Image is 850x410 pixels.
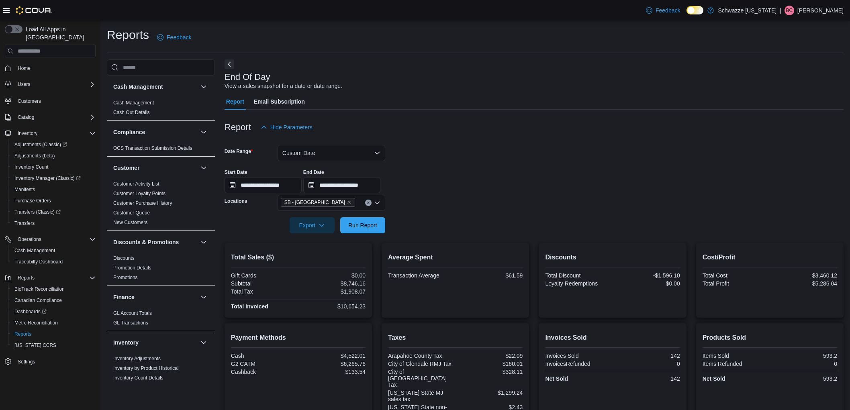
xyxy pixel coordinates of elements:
[278,145,385,161] button: Custom Date
[348,221,377,229] span: Run Report
[199,338,208,347] button: Inventory
[11,257,96,267] span: Traceabilty Dashboard
[113,265,151,271] a: Promotion Details
[113,200,172,206] a: Customer Purchase History
[771,272,837,279] div: $3,460.12
[388,369,454,388] div: City of [GEOGRAPHIC_DATA] Tax
[11,341,96,350] span: Washington CCRS
[113,339,197,347] button: Inventory
[703,253,837,262] h2: Cost/Profit
[167,33,191,41] span: Feedback
[614,272,680,279] div: -$1,596.10
[8,245,99,256] button: Cash Management
[14,129,96,138] span: Inventory
[14,259,63,265] span: Traceabilty Dashboard
[14,286,65,292] span: BioTrack Reconciliation
[231,288,297,295] div: Total Tax
[374,200,380,206] button: Open list of options
[113,83,163,91] h3: Cash Management
[113,375,163,381] a: Inventory Count Details
[703,353,768,359] div: Items Sold
[771,361,837,367] div: 0
[14,357,38,367] a: Settings
[199,237,208,247] button: Discounts & Promotions
[231,280,297,287] div: Subtotal
[14,96,96,106] span: Customers
[14,235,96,244] span: Operations
[8,317,99,328] button: Metrc Reconciliation
[18,98,41,104] span: Customers
[2,272,99,284] button: Reports
[8,295,99,306] button: Canadian Compliance
[780,6,781,15] p: |
[8,173,99,184] a: Inventory Manager (Classic)
[113,181,159,187] span: Customer Activity List
[294,217,330,233] span: Export
[284,198,345,206] span: SB - [GEOGRAPHIC_DATA]
[2,112,99,123] button: Catalog
[457,353,523,359] div: $22.09
[225,169,247,175] label: Start Date
[703,361,768,367] div: Items Refunded
[199,127,208,137] button: Compliance
[14,220,35,226] span: Transfers
[113,145,192,151] span: OCS Transaction Submission Details
[11,196,54,206] a: Purchase Orders
[11,218,38,228] a: Transfers
[11,296,96,305] span: Canadian Compliance
[14,331,31,337] span: Reports
[231,253,366,262] h2: Total Sales ($)
[5,59,96,388] nav: Complex example
[14,80,33,89] button: Users
[18,236,41,243] span: Operations
[14,235,45,244] button: Operations
[113,255,135,261] a: Discounts
[226,94,244,110] span: Report
[11,151,96,161] span: Adjustments (beta)
[225,122,251,132] h3: Report
[2,128,99,139] button: Inventory
[2,356,99,367] button: Settings
[11,140,70,149] a: Adjustments (Classic)
[225,82,342,90] div: View a sales snapshot for a date or date range.
[14,198,51,204] span: Purchase Orders
[14,141,67,148] span: Adjustments (Classic)
[614,375,680,382] div: 142
[14,63,34,73] a: Home
[8,150,99,161] button: Adjustments (beta)
[11,318,61,328] a: Metrc Reconciliation
[231,369,297,375] div: Cashback
[14,153,55,159] span: Adjustments (beta)
[457,361,523,367] div: $160.01
[8,328,99,340] button: Reports
[113,164,139,172] h3: Customer
[8,306,99,317] a: Dashboards
[18,81,30,88] span: Users
[545,375,568,382] strong: Net Sold
[113,365,179,371] span: Inventory by Product Historical
[14,357,96,367] span: Settings
[545,280,611,287] div: Loyalty Redemptions
[113,238,179,246] h3: Discounts & Promotions
[113,191,166,196] a: Customer Loyalty Points
[797,6,844,15] p: [PERSON_NAME]
[14,96,44,106] a: Customers
[11,318,96,328] span: Metrc Reconciliation
[281,198,355,207] span: SB - Glendale
[771,375,837,382] div: 593.2
[107,143,215,156] div: Compliance
[113,128,145,136] h3: Compliance
[113,83,197,91] button: Cash Management
[113,210,150,216] span: Customer Queue
[113,128,197,136] button: Compliance
[22,25,96,41] span: Load All Apps in [GEOGRAPHIC_DATA]
[113,275,138,280] a: Promotions
[113,145,192,151] a: OCS Transaction Submission Details
[8,161,99,173] button: Inventory Count
[545,272,611,279] div: Total Discount
[8,195,99,206] button: Purchase Orders
[14,112,37,122] button: Catalog
[718,6,776,15] p: Schwazze [US_STATE]
[14,186,35,193] span: Manifests
[8,256,99,267] button: Traceabilty Dashboard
